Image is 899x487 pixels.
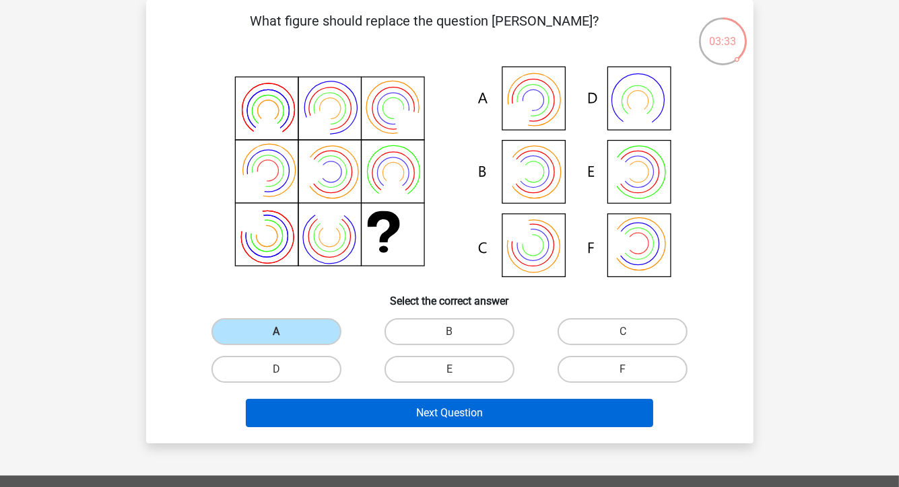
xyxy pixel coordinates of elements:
[558,318,688,345] label: C
[168,11,681,51] p: What figure should replace the question [PERSON_NAME]?
[698,16,748,50] div: 03:33
[558,356,688,383] label: F
[211,318,341,345] label: A
[385,356,514,383] label: E
[168,284,732,307] h6: Select the correct answer
[385,318,514,345] label: B
[246,399,653,427] button: Next Question
[211,356,341,383] label: D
